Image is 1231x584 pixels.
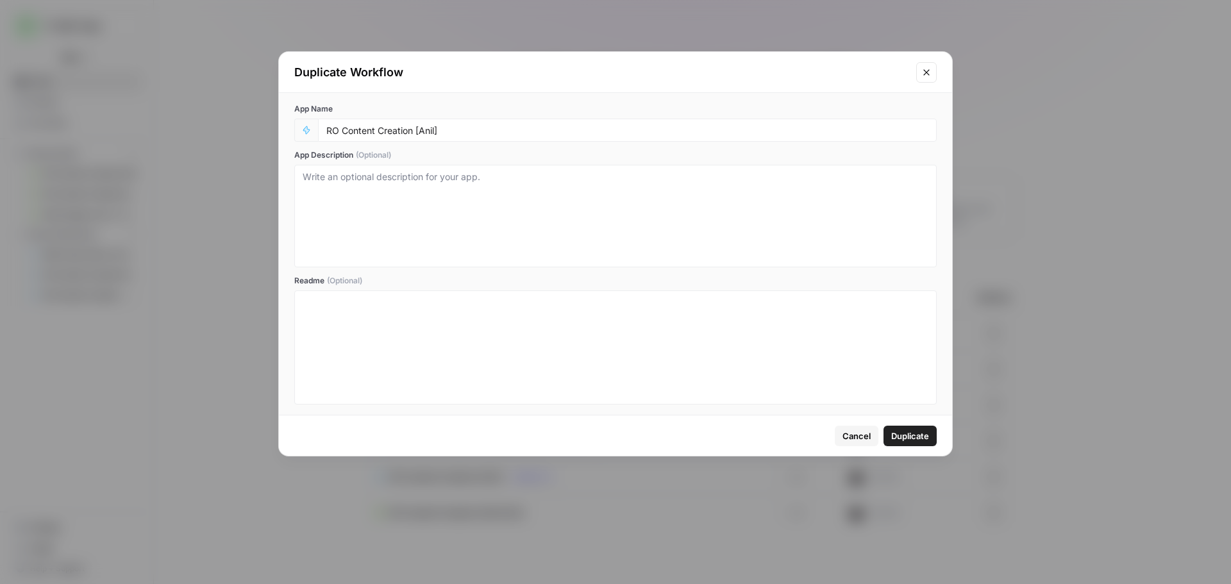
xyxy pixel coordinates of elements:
[883,426,937,446] button: Duplicate
[326,124,928,136] input: Untitled
[294,63,909,81] div: Duplicate Workflow
[294,149,937,161] label: App Description
[891,430,929,442] span: Duplicate
[356,149,391,161] span: (Optional)
[835,426,878,446] button: Cancel
[294,103,937,115] label: App Name
[327,275,362,287] span: (Optional)
[294,275,937,287] label: Readme
[916,62,937,83] button: Close modal
[842,430,871,442] span: Cancel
